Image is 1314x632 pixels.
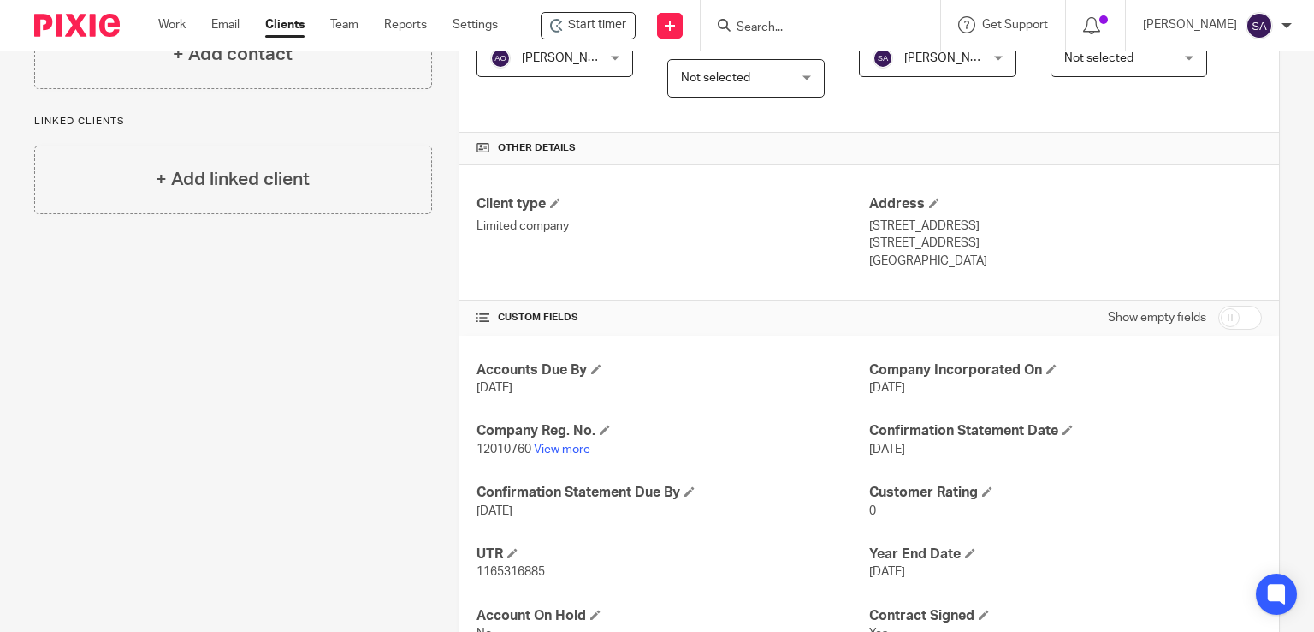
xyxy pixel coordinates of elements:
h4: + Add linked client [156,166,310,193]
input: Search [735,21,889,36]
p: Limited company [476,218,869,235]
p: [PERSON_NAME] [1143,16,1237,33]
h4: Account On Hold [476,607,869,625]
h4: CUSTOM FIELDS [476,311,869,325]
h4: Accounts Due By [476,361,869,379]
img: Pixie [34,14,120,37]
p: [STREET_ADDRESS] [869,235,1262,252]
span: 0 [869,505,876,517]
span: [DATE] [476,505,512,517]
h4: Client type [476,195,869,213]
span: [DATE] [869,382,905,394]
span: Start timer [568,16,626,34]
h4: Confirmation Statement Due By [476,484,869,502]
a: Settings [453,16,498,33]
img: svg%3E [490,48,511,69]
span: Get Support [982,19,1048,31]
label: Show empty fields [1108,309,1206,326]
a: Team [330,16,358,33]
h4: Confirmation Statement Date [869,422,1262,440]
img: svg%3E [1246,12,1273,39]
h4: Year End Date [869,546,1262,563]
p: [STREET_ADDRESS] [869,218,1262,235]
h4: + Add contact [173,41,293,68]
h4: Address [869,195,1262,213]
h4: Contract Signed [869,607,1262,625]
span: [DATE] [869,444,905,456]
a: Work [158,16,186,33]
span: [DATE] [869,566,905,578]
a: View more [534,444,590,456]
h4: UTR [476,546,869,563]
span: [PERSON_NAME] [522,52,616,64]
span: Not selected [1064,52,1133,64]
span: [DATE] [476,382,512,394]
a: Reports [384,16,427,33]
h4: Customer Rating [869,484,1262,502]
h4: Company Reg. No. [476,422,869,440]
h4: Company Incorporated On [869,361,1262,379]
div: Restex Flooring Services Ltd [541,12,636,39]
span: Other details [498,141,576,155]
span: 1165316885 [476,566,545,578]
a: Clients [265,16,305,33]
span: Not selected [681,72,750,84]
span: [PERSON_NAME] [904,52,998,64]
span: 12010760 [476,444,531,456]
p: [GEOGRAPHIC_DATA] [869,253,1262,270]
a: Email [211,16,240,33]
p: Linked clients [34,115,432,128]
img: svg%3E [873,48,893,69]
